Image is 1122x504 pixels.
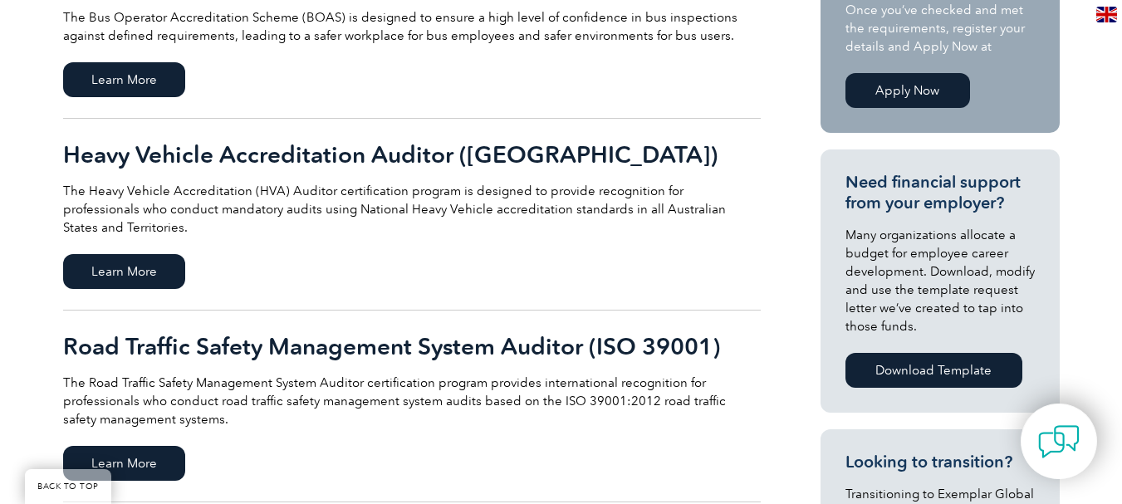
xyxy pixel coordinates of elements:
h2: Heavy Vehicle Accreditation Auditor ([GEOGRAPHIC_DATA]) [63,141,761,168]
h3: Looking to transition? [845,452,1035,472]
span: Learn More [63,254,185,289]
img: contact-chat.png [1038,421,1080,462]
h3: Need financial support from your employer? [845,172,1035,213]
span: Learn More [63,446,185,481]
a: Road Traffic Safety Management System Auditor (ISO 39001) The Road Traffic Safety Management Syst... [63,311,761,502]
p: The Road Traffic Safety Management System Auditor certification program provides international re... [63,374,761,428]
a: BACK TO TOP [25,469,111,504]
span: Learn More [63,62,185,97]
p: The Bus Operator Accreditation Scheme (BOAS) is designed to ensure a high level of confidence in ... [63,8,761,45]
p: The Heavy Vehicle Accreditation (HVA) Auditor certification program is designed to provide recogn... [63,182,761,237]
h2: Road Traffic Safety Management System Auditor (ISO 39001) [63,333,761,360]
a: Download Template [845,353,1022,388]
p: Many organizations allocate a budget for employee career development. Download, modify and use th... [845,226,1035,335]
img: en [1096,7,1117,22]
a: Heavy Vehicle Accreditation Auditor ([GEOGRAPHIC_DATA]) The Heavy Vehicle Accreditation (HVA) Aud... [63,119,761,311]
p: Once you’ve checked and met the requirements, register your details and Apply Now at [845,1,1035,56]
a: Apply Now [845,73,970,108]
